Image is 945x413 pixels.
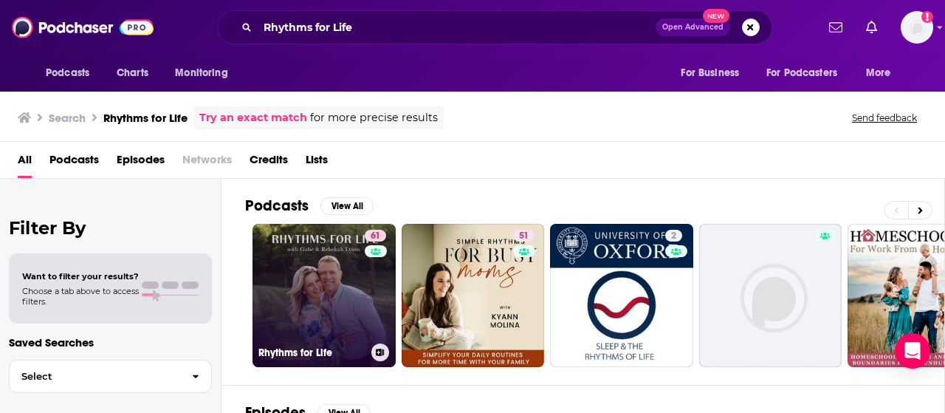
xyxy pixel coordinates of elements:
[365,230,386,242] a: 61
[519,229,529,244] span: 51
[165,59,247,87] button: open menu
[320,197,374,215] button: View All
[175,63,227,83] span: Monitoring
[550,224,693,367] a: 2
[10,372,180,381] span: Select
[22,286,139,307] span: Choose a tab above to access filters.
[866,63,891,83] span: More
[901,11,933,44] button: Show profile menu
[245,197,374,215] a: PodcastsView All
[117,148,165,178] a: Episodes
[182,148,232,178] span: Networks
[217,10,772,44] div: Search podcasts, credits, & more...
[703,9,729,23] span: New
[199,109,307,126] a: Try an exact match
[402,224,545,367] a: 51
[35,59,109,87] button: open menu
[22,271,139,281] span: Want to filter your results?
[901,11,933,44] img: User Profile
[856,59,910,87] button: open menu
[371,229,380,244] span: 61
[306,148,328,178] a: Lists
[9,217,212,239] h2: Filter By
[662,24,724,31] span: Open Advanced
[49,148,99,178] a: Podcasts
[258,347,365,359] h3: Rhythms for Life
[12,13,154,41] img: Podchaser - Follow, Share and Rate Podcasts
[848,112,921,124] button: Send feedback
[513,230,535,242] a: 51
[681,63,739,83] span: For Business
[245,197,309,215] h2: Podcasts
[766,63,837,83] span: For Podcasters
[252,224,396,367] a: 61Rhythms for Life
[757,59,859,87] button: open menu
[9,335,212,349] p: Saved Searches
[250,148,288,178] a: Credits
[258,16,656,39] input: Search podcasts, credits, & more...
[18,148,32,178] a: All
[656,18,730,36] button: Open AdvancedNew
[895,333,930,369] div: Open Intercom Messenger
[671,229,676,244] span: 2
[860,15,883,40] a: Show notifications dropdown
[921,11,933,23] svg: Add a profile image
[310,109,438,126] span: for more precise results
[117,63,148,83] span: Charts
[107,59,157,87] a: Charts
[49,111,86,125] h3: Search
[823,15,848,40] a: Show notifications dropdown
[901,11,933,44] span: Logged in as mkercher
[665,230,682,242] a: 2
[103,111,188,125] h3: Rhythms for Life
[9,360,212,393] button: Select
[46,63,89,83] span: Podcasts
[670,59,757,87] button: open menu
